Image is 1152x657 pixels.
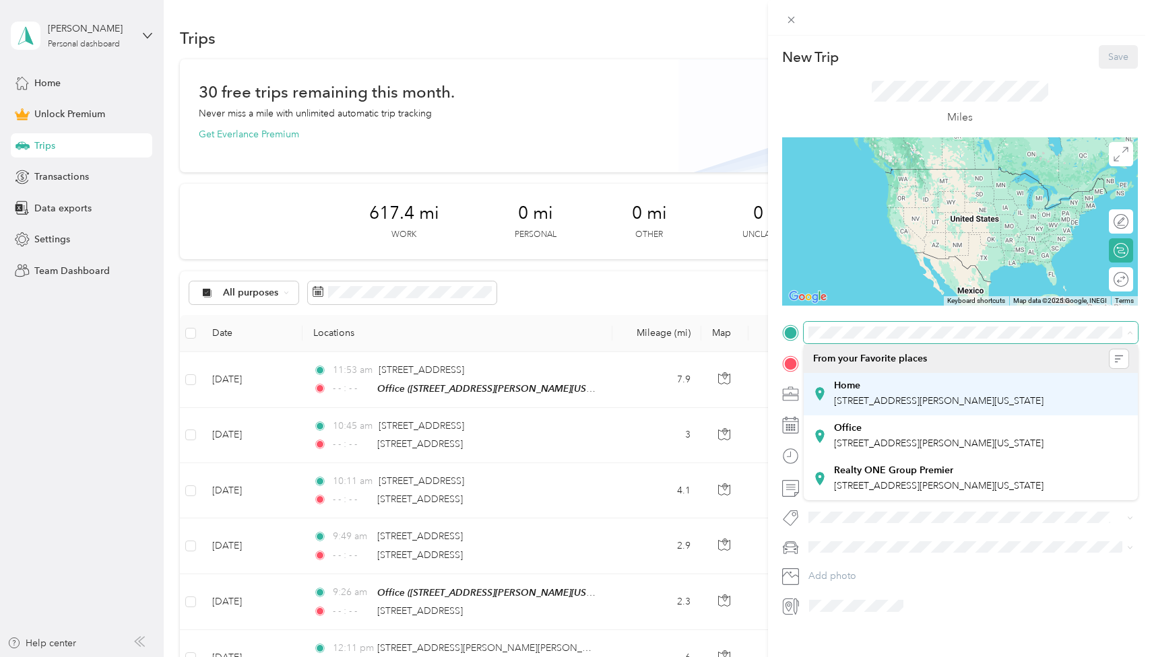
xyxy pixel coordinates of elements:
[786,288,830,306] img: Google
[947,109,973,126] p: Miles
[834,464,953,477] strong: Realty ONE Group Premier
[834,422,862,434] strong: Office
[1013,297,1107,304] span: Map data ©2025 Google, INEGI
[834,438,1044,449] span: [STREET_ADDRESS][PERSON_NAME][US_STATE]
[813,353,927,365] span: From your Favorite places
[786,288,830,306] a: Open this area in Google Maps (opens a new window)
[1077,582,1152,657] iframe: Everlance-gr Chat Button Frame
[1115,297,1134,304] a: Terms (opens in new tab)
[947,296,1005,306] button: Keyboard shortcuts
[804,567,1138,586] button: Add photo
[834,480,1044,491] span: [STREET_ADDRESS][PERSON_NAME][US_STATE]
[834,380,860,392] strong: Home
[782,48,839,67] p: New Trip
[834,395,1044,407] span: [STREET_ADDRESS][PERSON_NAME][US_STATE]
